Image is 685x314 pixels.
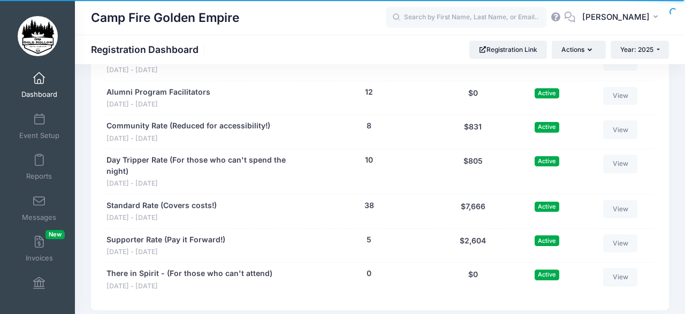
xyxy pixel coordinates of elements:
span: [DATE] - [DATE] [106,99,210,110]
a: Day Tripper Rate (For those who can't spend the night) [106,155,298,177]
span: Active [535,270,559,280]
a: Registration Link [469,41,547,59]
a: There in Spirit - (For those who can't attend) [106,268,272,279]
span: Active [535,88,559,98]
span: Active [535,122,559,132]
div: $0 [435,268,511,291]
a: View [603,120,637,139]
h1: Registration Dashboard [91,44,208,55]
button: [PERSON_NAME] [575,5,669,30]
a: Alumni Program Facilitators [106,87,210,98]
button: 0 [367,268,371,279]
a: Reports [14,148,65,186]
span: Reports [26,172,52,181]
button: 8 [367,120,371,132]
button: 5 [367,234,371,246]
a: View [603,87,637,105]
div: $805 [435,155,511,189]
button: Actions [552,41,605,59]
span: [DATE] - [DATE] [106,213,217,223]
span: [PERSON_NAME] [582,11,650,23]
a: Dashboard [14,66,65,104]
a: Financials [14,271,65,309]
span: [DATE] - [DATE] [106,65,170,75]
span: [DATE] - [DATE] [106,179,298,189]
a: Standard Rate (Covers costs!) [106,200,217,211]
span: Active [535,156,559,166]
span: [DATE] - [DATE] [106,281,272,292]
input: Search by First Name, Last Name, or Email... [386,7,546,28]
span: Event Setup [19,131,59,140]
a: Supporter Rate (Pay it Forward!) [106,234,225,246]
a: View [603,268,637,286]
span: Active [535,202,559,212]
span: Invoices [26,254,53,263]
div: $831 [435,120,511,143]
span: [DATE] - [DATE] [106,134,270,144]
span: [DATE] - [DATE] [106,247,225,257]
button: 10 [365,155,373,166]
span: Active [535,235,559,246]
div: $7,666 [435,200,511,223]
a: View [603,234,637,252]
button: 38 [364,200,374,211]
div: $0 [435,87,511,110]
a: Event Setup [14,108,65,145]
a: Community Rate (Reduced for accessibility!) [106,120,270,132]
a: InvoicesNew [14,230,65,267]
a: Messages [14,189,65,227]
h1: Camp Fire Golden Empire [91,5,239,30]
a: View [603,155,637,173]
span: New [45,230,65,239]
span: Dashboard [21,90,57,99]
img: Camp Fire Golden Empire [18,16,58,56]
button: Year: 2025 [611,41,669,59]
a: View [603,200,637,218]
button: 12 [365,87,373,98]
span: Year: 2025 [620,45,653,53]
div: $2,604 [435,234,511,257]
span: Messages [22,213,56,222]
